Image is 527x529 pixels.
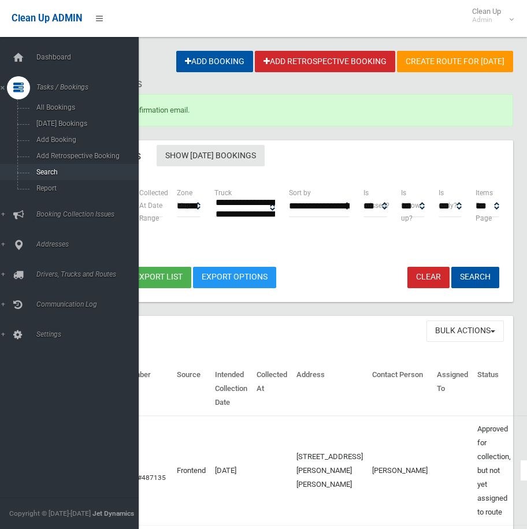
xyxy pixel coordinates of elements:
[172,362,210,416] th: Source
[252,362,292,416] th: Collected At
[33,152,138,160] span: Add Retrospective Booking
[33,300,147,308] span: Communication Log
[33,136,138,144] span: Add Booking
[292,362,368,416] th: Address
[51,94,513,126] div: Booking sent confirmation email.
[397,51,513,72] a: Create route for [DATE]
[33,103,138,111] span: All Bookings
[33,184,138,192] span: Report
[12,13,82,24] span: Clean Up ADMIN
[473,362,515,416] th: Status
[210,362,252,416] th: Intended Collection Date
[172,416,210,526] td: Frontend
[296,452,363,489] a: [STREET_ADDRESS][PERSON_NAME][PERSON_NAME]
[466,7,513,24] span: Clean Up
[33,83,147,91] span: Tasks / Bookings
[255,51,395,72] a: Add Retrospective Booking
[432,362,473,416] th: Assigned To
[426,321,504,342] button: Bulk Actions
[368,416,432,526] td: [PERSON_NAME]
[214,187,232,199] label: Truck
[157,145,265,166] a: Show [DATE] Bookings
[9,509,91,517] span: Copyright © [DATE]-[DATE]
[407,267,450,288] a: Clear
[33,330,147,338] span: Settings
[138,474,166,482] a: #487135
[33,120,138,128] span: [DATE] Bookings
[33,270,147,278] span: Drivers, Trucks and Routes
[210,416,252,526] td: [DATE]
[193,267,276,288] a: Export Options
[126,267,191,288] button: Export list
[451,267,499,288] button: Search
[473,416,515,526] td: Approved for collection, but not yet assigned to route
[368,362,432,416] th: Contact Person
[176,51,253,72] a: Add Booking
[33,210,147,218] span: Booking Collection Issues
[33,240,147,248] span: Addresses
[472,16,501,24] small: Admin
[92,509,134,517] strong: Jet Dynamics
[33,168,138,176] span: Search
[33,53,147,61] span: Dashboard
